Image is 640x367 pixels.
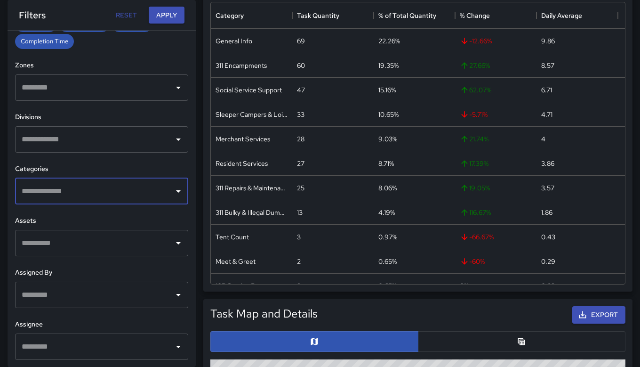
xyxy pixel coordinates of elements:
[297,159,304,168] div: 27
[378,183,397,193] div: 8.06%
[297,208,303,217] div: 13
[460,85,491,95] span: 62.07 %
[19,8,46,23] h6: Filters
[297,110,304,119] div: 33
[172,288,185,302] button: Open
[210,306,318,321] h5: Task Map and Details
[149,7,184,24] button: Apply
[378,281,397,291] div: 0.65%
[541,159,554,168] div: 3.86
[460,110,488,119] span: -5.71 %
[541,183,554,193] div: 3.57
[172,340,185,353] button: Open
[541,85,552,95] div: 6.71
[460,2,490,29] div: % Change
[460,159,488,168] span: 17.39 %
[216,208,288,217] div: 311 Bulky & Illegal Dumping
[15,268,188,278] h6: Assigned By
[455,2,536,29] div: % Change
[15,216,188,226] h6: Assets
[216,232,249,242] div: Tent Count
[297,85,305,95] div: 47
[172,81,185,94] button: Open
[541,208,552,217] div: 1.86
[460,134,488,144] span: 21.74 %
[216,2,244,29] div: Category
[378,159,394,168] div: 8.71%
[297,2,339,29] div: Task Quantity
[297,134,304,144] div: 28
[541,134,545,144] div: 4
[172,237,185,250] button: Open
[216,36,252,46] div: General Info
[572,306,625,324] button: Export
[15,37,74,45] span: Completion Time
[460,257,485,266] span: -60 %
[297,257,301,266] div: 2
[15,60,188,71] h6: Zones
[541,61,554,70] div: 8.57
[15,34,74,49] div: Completion Time
[172,133,185,146] button: Open
[297,61,305,70] div: 60
[216,257,256,266] div: Meet & Greet
[292,2,374,29] div: Task Quantity
[297,36,305,46] div: 69
[378,85,396,95] div: 15.16%
[541,232,555,242] div: 0.43
[172,185,185,198] button: Open
[460,232,494,242] span: -66.67 %
[15,319,188,330] h6: Assignee
[111,7,141,24] button: Reset
[15,112,188,122] h6: Divisions
[418,331,626,352] button: Table
[378,208,395,217] div: 4.19%
[460,281,469,291] span: 0 %
[216,183,288,193] div: 311 Repairs & Maintenance
[378,257,397,266] div: 0.65%
[297,232,301,242] div: 3
[541,110,552,119] div: 4.71
[374,2,455,29] div: % of Total Quantity
[297,281,301,291] div: 2
[460,61,490,70] span: 27.66 %
[378,134,397,144] div: 9.03%
[216,281,275,291] div: 10B Service Request
[460,183,490,193] span: 19.05 %
[310,337,319,346] svg: Map
[216,110,288,119] div: Sleeper Campers & Loiterers
[460,36,492,46] span: -12.66 %
[541,36,555,46] div: 9.86
[216,85,282,95] div: Social Service Support
[210,331,418,352] button: Map
[378,36,400,46] div: 22.26%
[211,2,292,29] div: Category
[378,61,399,70] div: 19.35%
[541,281,555,291] div: 0.29
[517,337,526,346] svg: Table
[15,164,188,174] h6: Categories
[378,232,397,242] div: 0.97%
[536,2,618,29] div: Daily Average
[378,110,399,119] div: 10.65%
[378,2,436,29] div: % of Total Quantity
[541,257,555,266] div: 0.29
[297,183,304,193] div: 25
[460,208,491,217] span: 116.67 %
[216,159,268,168] div: Resident Services
[541,2,582,29] div: Daily Average
[216,134,270,144] div: Merchant Services
[216,61,267,70] div: 311 Encampments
